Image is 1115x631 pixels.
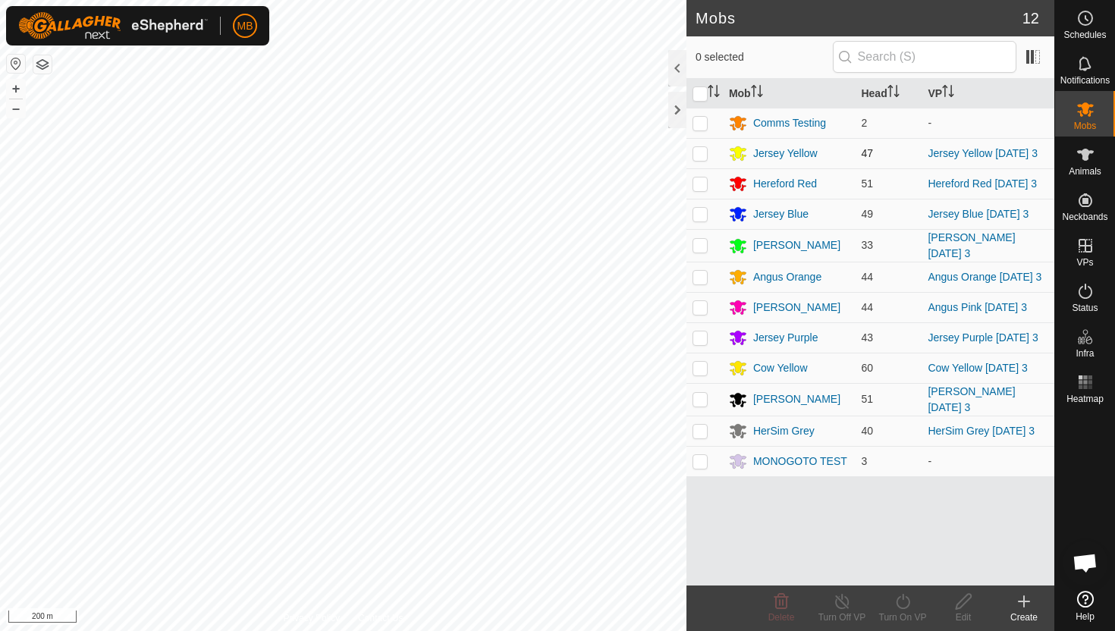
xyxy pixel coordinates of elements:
div: HerSim Grey [753,423,815,439]
span: Status [1072,303,1098,312]
span: 43 [861,331,873,344]
div: Jersey Purple [753,330,818,346]
div: Hereford Red [753,176,817,192]
span: 3 [861,455,867,467]
a: [PERSON_NAME] [DATE] 3 [928,231,1015,259]
button: – [7,99,25,118]
div: Comms Testing [753,115,826,131]
td: - [922,446,1054,476]
span: 51 [861,393,873,405]
span: Mobs [1074,121,1096,130]
span: 44 [861,271,873,283]
a: HerSim Grey [DATE] 3 [928,425,1035,437]
div: Jersey Yellow [753,146,818,162]
span: 44 [861,301,873,313]
a: Cow Yellow [DATE] 3 [928,362,1027,374]
div: Angus Orange [753,269,821,285]
button: + [7,80,25,98]
span: 33 [861,239,873,251]
div: Turn On VP [872,611,933,624]
div: MONOGOTO TEST [753,454,847,469]
span: Neckbands [1062,212,1107,221]
a: Angus Orange [DATE] 3 [928,271,1041,283]
span: VPs [1076,258,1093,267]
div: [PERSON_NAME] [753,300,840,315]
th: VP [922,79,1054,108]
div: Cow Yellow [753,360,808,376]
div: Create [994,611,1054,624]
span: MB [237,18,253,34]
span: 12 [1022,7,1039,30]
a: Hereford Red [DATE] 3 [928,177,1037,190]
button: Reset Map [7,55,25,73]
a: Jersey Blue [DATE] 3 [928,208,1029,220]
div: Turn Off VP [812,611,872,624]
div: [PERSON_NAME] [753,391,840,407]
a: Angus Pink [DATE] 3 [928,301,1026,313]
div: Jersey Blue [753,206,809,222]
a: Privacy Policy [283,611,340,625]
span: 47 [861,147,873,159]
button: Map Layers [33,55,52,74]
a: Contact Us [358,611,403,625]
a: [PERSON_NAME] [DATE] 3 [928,385,1015,413]
span: 60 [861,362,873,374]
span: 49 [861,208,873,220]
span: Heatmap [1066,394,1104,403]
span: 2 [861,117,867,129]
a: Jersey Yellow [DATE] 3 [928,147,1037,159]
span: 51 [861,177,873,190]
a: Open chat [1063,540,1108,585]
span: 40 [861,425,873,437]
div: [PERSON_NAME] [753,237,840,253]
p-sorticon: Activate to sort [887,87,900,99]
div: Edit [933,611,994,624]
th: Head [855,79,922,108]
span: Schedules [1063,30,1106,39]
th: Mob [723,79,856,108]
span: Animals [1069,167,1101,176]
input: Search (S) [833,41,1016,73]
a: Jersey Purple [DATE] 3 [928,331,1038,344]
span: Delete [768,612,795,623]
img: Gallagher Logo [18,12,208,39]
p-sorticon: Activate to sort [751,87,763,99]
span: Help [1076,612,1095,621]
p-sorticon: Activate to sort [942,87,954,99]
h2: Mobs [696,9,1022,27]
a: Help [1055,585,1115,627]
p-sorticon: Activate to sort [708,87,720,99]
span: 0 selected [696,49,833,65]
span: Infra [1076,349,1094,358]
td: - [922,108,1054,138]
span: Notifications [1060,76,1110,85]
